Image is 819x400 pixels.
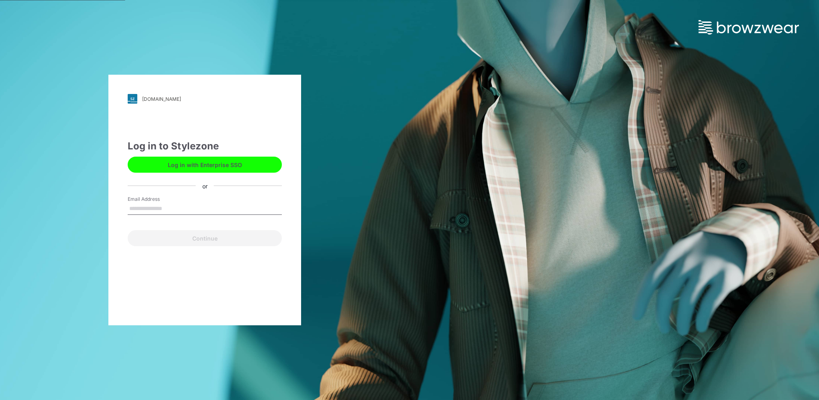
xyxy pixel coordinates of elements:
button: Log in with Enterprise SSO [128,157,282,173]
div: Log in to Stylezone [128,139,282,153]
img: browzwear-logo.73288ffb.svg [699,20,799,35]
img: svg+xml;base64,PHN2ZyB3aWR0aD0iMjgiIGhlaWdodD0iMjgiIHZpZXdCb3g9IjAgMCAyOCAyOCIgZmlsbD0ibm9uZSIgeG... [128,94,137,104]
a: [DOMAIN_NAME] [128,94,282,104]
div: or [196,182,214,190]
div: [DOMAIN_NAME] [142,96,181,102]
label: Email Address [128,196,184,203]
